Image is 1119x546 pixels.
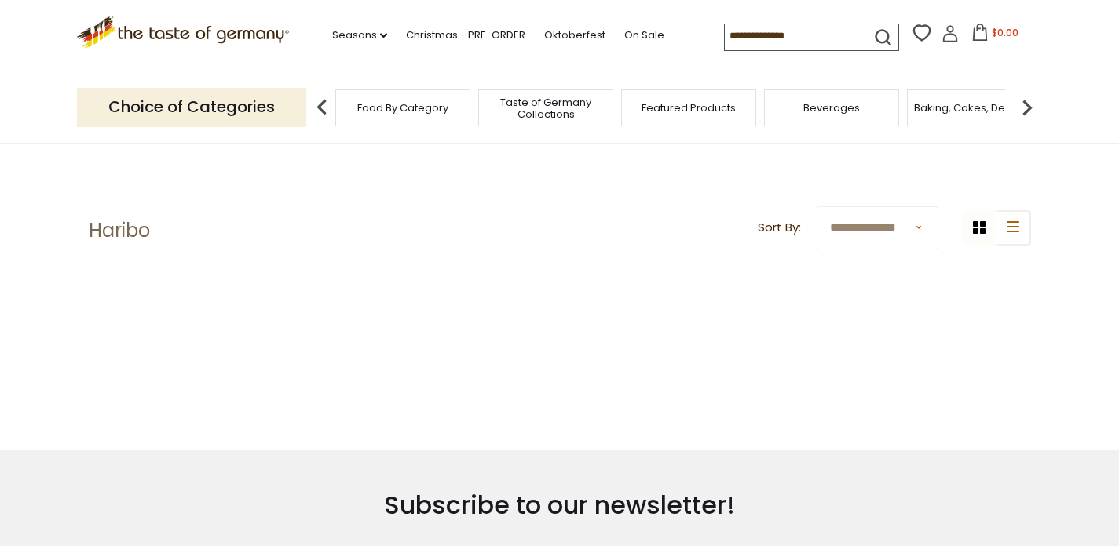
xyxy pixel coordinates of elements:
a: Featured Products [642,102,736,114]
a: Seasons [332,27,387,44]
a: Taste of Germany Collections [483,96,609,120]
a: Beverages [803,102,860,114]
img: previous arrow [306,92,338,123]
span: $0.00 [992,26,1018,39]
img: next arrow [1011,92,1043,123]
a: Christmas - PRE-ORDER [406,27,525,44]
button: $0.00 [962,24,1029,47]
a: Oktoberfest [544,27,605,44]
a: On Sale [624,27,664,44]
h3: Subscribe to our newsletter! [264,490,856,521]
h1: Haribo [89,219,150,242]
a: Baking, Cakes, Desserts [914,102,1036,114]
p: Choice of Categories [77,88,306,126]
label: Sort By: [758,218,801,238]
a: Food By Category [357,102,448,114]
